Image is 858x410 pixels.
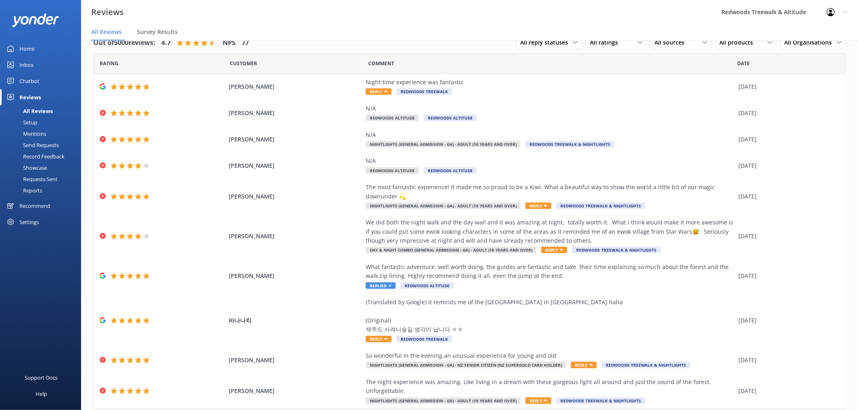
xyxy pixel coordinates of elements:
div: [DATE] [739,387,835,395]
a: Showcase [5,162,81,173]
span: [PERSON_NAME] [229,135,362,144]
span: Redwoods Treewalk [397,88,452,95]
span: 바나나킥 [229,316,362,325]
span: Day & Night Combo (General Admission - GA) - Adult (16 years and over) [366,247,536,253]
span: Reply [366,88,392,95]
div: Showcase [5,162,47,173]
span: Reply [571,362,597,368]
span: All Organisations [785,38,837,47]
span: Redwoods Treewalk & Nightlights [572,247,661,253]
div: Help [36,386,47,402]
div: [DATE] [739,82,835,91]
span: [PERSON_NAME] [229,356,362,365]
div: (Translated by Google) It reminds me of the [GEOGRAPHIC_DATA] in [GEOGRAPHIC_DATA] haha (Original... [366,298,735,334]
span: [PERSON_NAME] [229,271,362,280]
a: Requests Sent [5,173,81,185]
div: Recommend [19,198,50,214]
a: Mentions [5,128,81,139]
div: Support Docs [25,369,58,386]
span: All sources [655,38,690,47]
div: Reviews [19,89,41,105]
div: What fantastic adventure, well worth doing, the guides are fantastic and take their time explaini... [366,263,735,281]
h4: NPS [223,38,236,48]
span: Nightlights (General Admission - GA) - NZ Senior Citizen (NZ SuperGold Card Holder) [366,362,566,368]
div: Record Feedback [5,151,64,162]
div: Reports [5,185,42,196]
div: Home [19,41,34,57]
span: Redwoods Altitude [366,115,419,121]
div: [DATE] [739,316,835,325]
span: Redwoods Treewalk [397,336,452,342]
span: Survey Results [137,28,178,36]
span: Redwoods Altitude [366,167,419,174]
span: Nightlights (General Admission - GA) - Adult (16 years and over) [366,397,521,404]
div: [DATE] [739,356,835,365]
span: [PERSON_NAME] [229,161,362,170]
div: [DATE] [739,192,835,201]
span: Date [230,60,257,67]
span: Nightlights (General Admission - GA) - Adult (16 years and over) [366,203,521,209]
span: Redwoods Treewalk & Nightlights [556,203,645,209]
div: Send Requests [5,139,59,151]
span: Question [369,60,395,67]
div: [DATE] [739,232,835,241]
div: N/A [366,156,735,165]
span: Reply [366,336,392,342]
span: Reply [541,247,567,253]
span: Replied [366,282,396,289]
span: Date [100,60,118,67]
span: All ratings [590,38,623,47]
div: N/A [366,130,735,139]
div: Setup [5,117,37,128]
div: Chatbot [19,73,39,89]
span: [PERSON_NAME] [229,192,362,201]
div: [DATE] [739,135,835,144]
span: All Reviews [91,28,122,36]
div: All Reviews [5,105,53,117]
div: So wonderful in the evening.an unusual experience for young and old [366,351,735,360]
span: [PERSON_NAME] [229,387,362,395]
h4: 77 [242,38,249,48]
span: Redwoods Treewalk & Nightlights [602,362,691,368]
span: All reply statuses [520,38,573,47]
div: [DATE] [739,161,835,170]
span: Redwoods Altitude [401,282,454,289]
span: [PERSON_NAME] [229,82,362,91]
a: Send Requests [5,139,81,151]
div: N/A [366,104,735,113]
div: [DATE] [739,271,835,280]
span: All products [720,38,758,47]
span: [PERSON_NAME] [229,109,362,117]
div: Inbox [19,57,34,73]
a: Reports [5,185,81,196]
a: Setup [5,117,81,128]
div: Mentions [5,128,46,139]
span: [PERSON_NAME] [229,232,362,241]
div: We did both the night walk and the day wall and it was amazing at night, totally worth it. What i... [366,218,735,245]
span: Date [738,60,750,67]
h3: Reviews [91,6,124,19]
span: Redwoods Altitude [424,115,477,121]
div: [DATE] [739,109,835,117]
div: The most fantastic experience! It made me so proud to be a Kiwi. What a beautiful way to show the... [366,183,735,201]
div: Night time experience was fantastic [366,78,735,87]
div: Requests Sent [5,173,58,185]
span: Redwoods Treewalk & Nightlights [556,397,645,404]
h4: Out of 5000 reviews: [93,38,155,48]
img: yonder-white-logo.png [12,13,59,27]
span: Reply [526,397,551,404]
span: Redwoods Treewalk & Nightlights [526,141,614,147]
div: Settings [19,214,39,230]
span: Redwoods Altitude [424,167,477,174]
span: Reply [526,203,551,209]
div: The night experience was amazing. Like living in a dream with these gorgeous light all around and... [366,378,735,396]
a: All Reviews [5,105,81,117]
span: Nightlights (General Admission - GA) - Adult (16 years and over) [366,141,521,147]
h4: 4.7 [161,38,171,48]
a: Record Feedback [5,151,81,162]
